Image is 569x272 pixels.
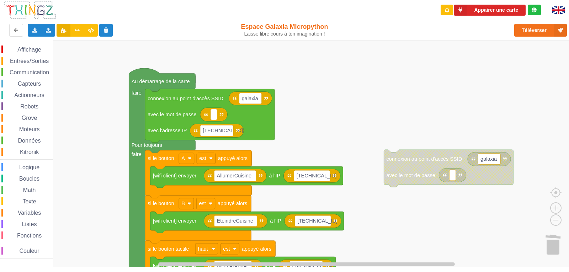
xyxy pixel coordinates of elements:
text: si le bouton [148,155,174,161]
span: Math [22,187,37,193]
text: Pour toujours [132,142,162,148]
text: AllumerCuisine [217,173,252,178]
span: Moteurs [18,126,41,132]
span: Capteurs [17,81,42,87]
text: faire [132,90,142,96]
text: à l'IP [270,218,281,224]
text: appuyé alors [218,201,247,206]
div: Tu es connecté au serveur de création de Thingz [528,5,541,15]
text: appuyé alors [218,155,248,161]
text: à l'IP [269,173,280,178]
span: Couleur [18,248,41,254]
text: [wifi client] envoyer [153,173,197,178]
text: [TECHNICAL_ID] [297,173,337,178]
span: Entrées/Sorties [9,58,50,64]
text: galaxia [480,156,497,162]
img: gb.png [552,6,565,14]
span: Logique [18,164,41,170]
div: Laisse libre cours à ton imagination ! [236,31,334,37]
text: A [181,155,185,161]
text: connexion au point d'accès SSID [387,156,462,162]
text: [wifi client] envoyer [153,218,197,224]
text: haut [198,246,208,251]
text: EteindreCuisine [217,218,253,224]
text: avec le mot de passe [148,112,196,117]
text: B [181,201,185,206]
span: Variables [17,210,42,216]
span: Boucles [18,176,41,182]
span: Kitronik [19,149,40,155]
span: Données [17,138,42,144]
text: est [223,246,230,251]
div: Espace Galaxia Micropython [236,23,334,37]
text: [TECHNICAL_ID] [297,218,337,224]
span: Texte [21,198,37,204]
span: Robots [19,103,39,110]
img: thingz_logo.png [3,1,57,20]
text: avec l'adresse IP [148,128,187,133]
text: galaxia [242,96,259,101]
text: faire [132,151,142,157]
text: appuyé alors [242,246,271,251]
text: Au démarrage de la carte [132,78,190,84]
text: si le bouton [148,201,174,206]
span: Grove [21,115,38,121]
span: Actionneurs [13,92,46,98]
span: Affichage [16,47,42,53]
span: Listes [21,221,38,227]
button: Appairer une carte [454,5,526,16]
span: Communication [9,69,50,75]
text: [TECHNICAL_ID] [203,128,243,133]
span: Fonctions [16,233,43,239]
text: connexion au point d'accès SSID [148,96,223,101]
text: si le bouton tactile [148,246,189,251]
text: est [199,155,206,161]
button: Téléverser [514,24,567,37]
text: est [199,201,206,206]
text: avec le mot de passe [387,172,435,178]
